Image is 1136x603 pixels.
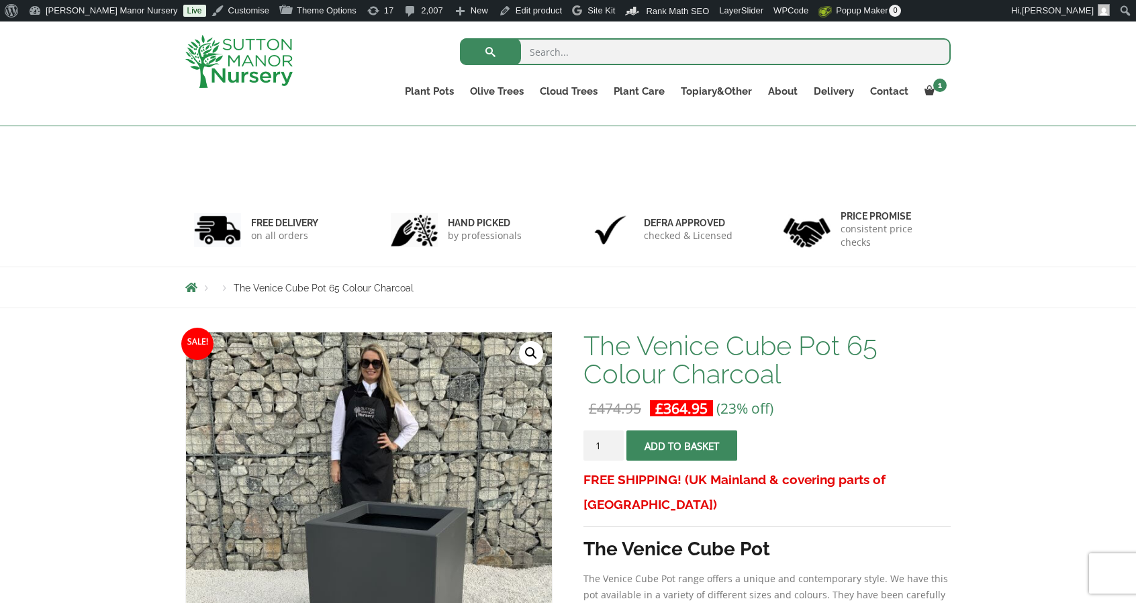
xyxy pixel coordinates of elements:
h6: Defra approved [644,217,732,229]
span: £ [655,399,663,418]
p: consistent price checks [841,222,943,249]
a: Contact [862,82,916,101]
h6: Price promise [841,210,943,222]
span: Sale! [181,328,214,360]
p: on all orders [251,229,318,242]
h1: The Venice Cube Pot 65 Colour Charcoal [583,332,951,388]
span: £ [589,399,597,418]
input: Search... [460,38,951,65]
img: 3.jpg [587,213,634,247]
h3: FREE SHIPPING! (UK Mainland & covering parts of [GEOGRAPHIC_DATA]) [583,467,951,517]
h6: FREE DELIVERY [251,217,318,229]
a: Live [183,5,206,17]
span: Rank Math SEO [646,6,709,16]
a: Cloud Trees [532,82,606,101]
a: View full-screen image gallery [519,341,543,365]
bdi: 364.95 [655,399,708,418]
span: Site Kit [587,5,615,15]
span: 1 [933,79,947,92]
a: Olive Trees [462,82,532,101]
a: Topiary&Other [673,82,760,101]
a: About [760,82,806,101]
h6: hand picked [448,217,522,229]
a: 1 [916,82,951,101]
strong: The Venice Cube Pot [583,538,770,560]
span: [PERSON_NAME] [1022,5,1094,15]
input: Product quantity [583,430,624,461]
img: logo [185,35,293,88]
p: checked & Licensed [644,229,732,242]
span: The Venice Cube Pot 65 Colour Charcoal [234,283,414,293]
span: (23% off) [716,399,773,418]
img: 2.jpg [391,213,438,247]
bdi: 474.95 [589,399,641,418]
a: Plant Care [606,82,673,101]
button: Add to basket [626,430,737,461]
a: Plant Pots [397,82,462,101]
p: by professionals [448,229,522,242]
img: 4.jpg [784,210,831,250]
nav: Breadcrumbs [185,282,951,293]
a: Delivery [806,82,862,101]
img: 1.jpg [194,213,241,247]
span: 0 [889,5,901,17]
